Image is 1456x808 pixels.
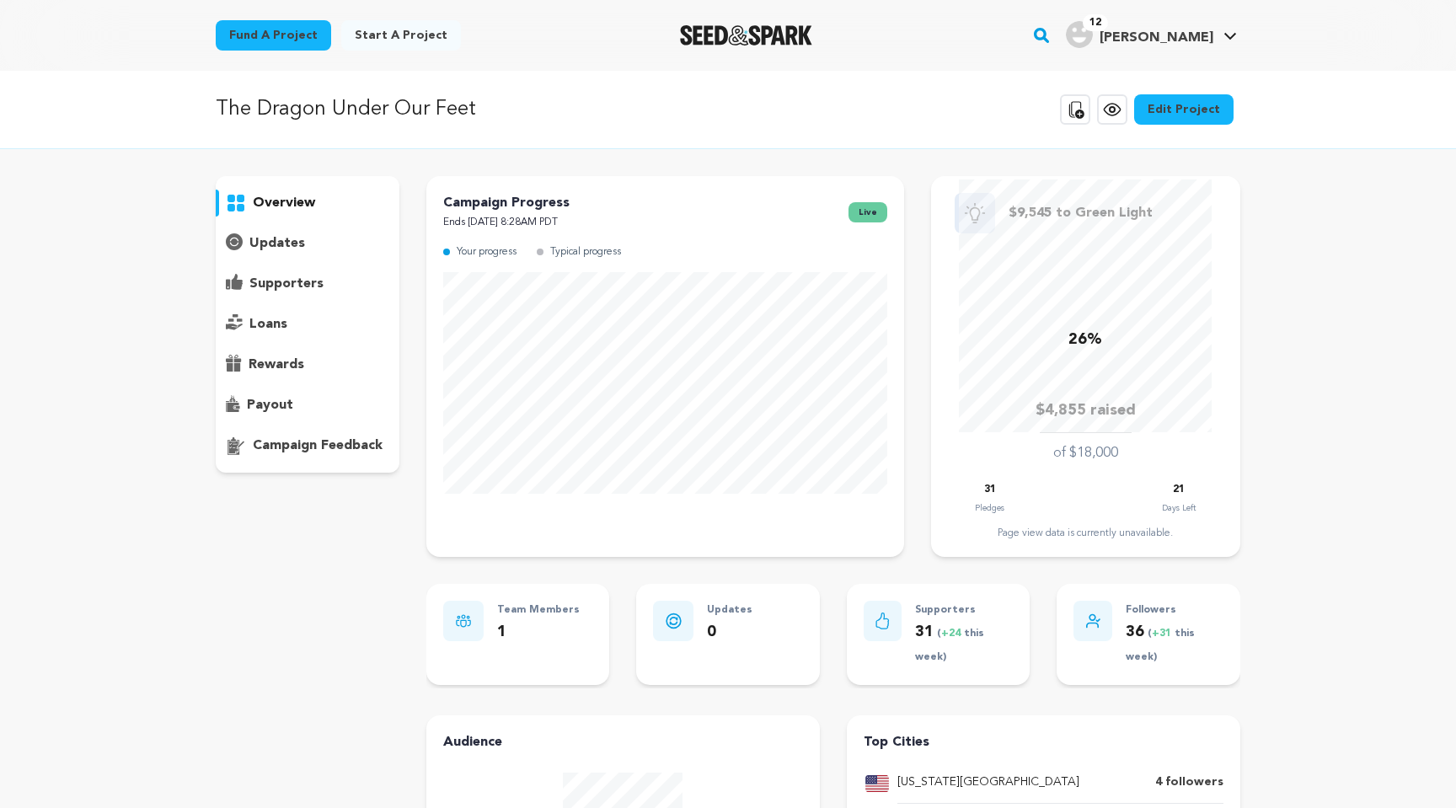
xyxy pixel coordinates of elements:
[249,233,305,254] p: updates
[497,601,580,620] p: Team Members
[1173,480,1185,500] p: 21
[1126,629,1195,663] span: ( this week)
[1155,773,1223,793] p: 4 followers
[497,620,580,645] p: 1
[915,629,984,663] span: ( this week)
[1068,328,1102,352] p: 26%
[1066,21,1093,48] img: user.png
[1162,500,1196,516] p: Days Left
[253,193,315,213] p: overview
[1063,18,1240,53] span: Tara B.'s Profile
[249,274,324,294] p: supporters
[550,243,621,262] p: Typical progress
[1134,94,1234,125] a: Edit Project
[216,270,399,297] button: supporters
[216,230,399,257] button: updates
[680,25,812,45] a: Seed&Spark Homepage
[864,732,1223,752] h4: Top Cities
[707,601,752,620] p: Updates
[975,500,1004,516] p: Pledges
[249,355,304,375] p: rewards
[915,601,1013,620] p: Supporters
[1083,14,1108,31] span: 12
[443,213,570,233] p: Ends [DATE] 8:28AM PDT
[247,395,293,415] p: payout
[941,629,964,639] span: +24
[216,392,399,419] button: payout
[443,193,570,213] p: Campaign Progress
[216,94,476,125] p: The Dragon Under Our Feet
[915,620,1013,669] p: 31
[216,311,399,338] button: loans
[457,243,517,262] p: Your progress
[216,432,399,459] button: campaign feedback
[1053,443,1118,463] p: of $18,000
[1126,620,1223,669] p: 36
[984,480,996,500] p: 31
[216,351,399,378] button: rewards
[443,732,803,752] h4: Audience
[1066,21,1213,48] div: Tara B.'s Profile
[897,773,1079,793] p: [US_STATE][GEOGRAPHIC_DATA]
[948,527,1223,540] div: Page view data is currently unavailable.
[1152,629,1175,639] span: +31
[249,314,287,334] p: loans
[680,25,812,45] img: Seed&Spark Logo Dark Mode
[848,202,887,222] span: live
[341,20,461,51] a: Start a project
[216,20,331,51] a: Fund a project
[1063,18,1240,48] a: Tara B.'s Profile
[1100,31,1213,45] span: [PERSON_NAME]
[253,436,383,456] p: campaign feedback
[1126,601,1223,620] p: Followers
[707,620,752,645] p: 0
[216,190,399,217] button: overview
